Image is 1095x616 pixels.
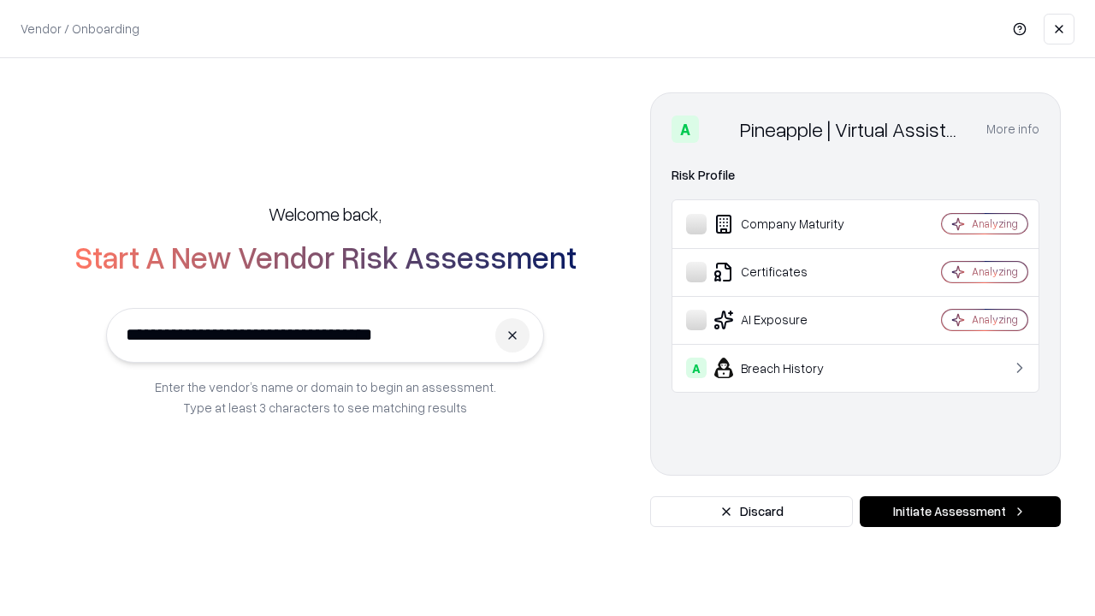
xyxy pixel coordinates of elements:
[269,202,382,226] h5: Welcome back,
[972,264,1018,279] div: Analyzing
[986,114,1039,145] button: More info
[686,358,707,378] div: A
[155,376,496,418] p: Enter the vendor’s name or domain to begin an assessment. Type at least 3 characters to see match...
[686,262,891,282] div: Certificates
[706,115,733,143] img: Pineapple | Virtual Assistant Agency
[686,358,891,378] div: Breach History
[686,310,891,330] div: AI Exposure
[21,20,139,38] p: Vendor / Onboarding
[650,496,853,527] button: Discard
[672,115,699,143] div: A
[740,115,966,143] div: Pineapple | Virtual Assistant Agency
[672,165,1039,186] div: Risk Profile
[972,216,1018,231] div: Analyzing
[686,214,891,234] div: Company Maturity
[860,496,1061,527] button: Initiate Assessment
[74,240,577,274] h2: Start A New Vendor Risk Assessment
[972,312,1018,327] div: Analyzing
